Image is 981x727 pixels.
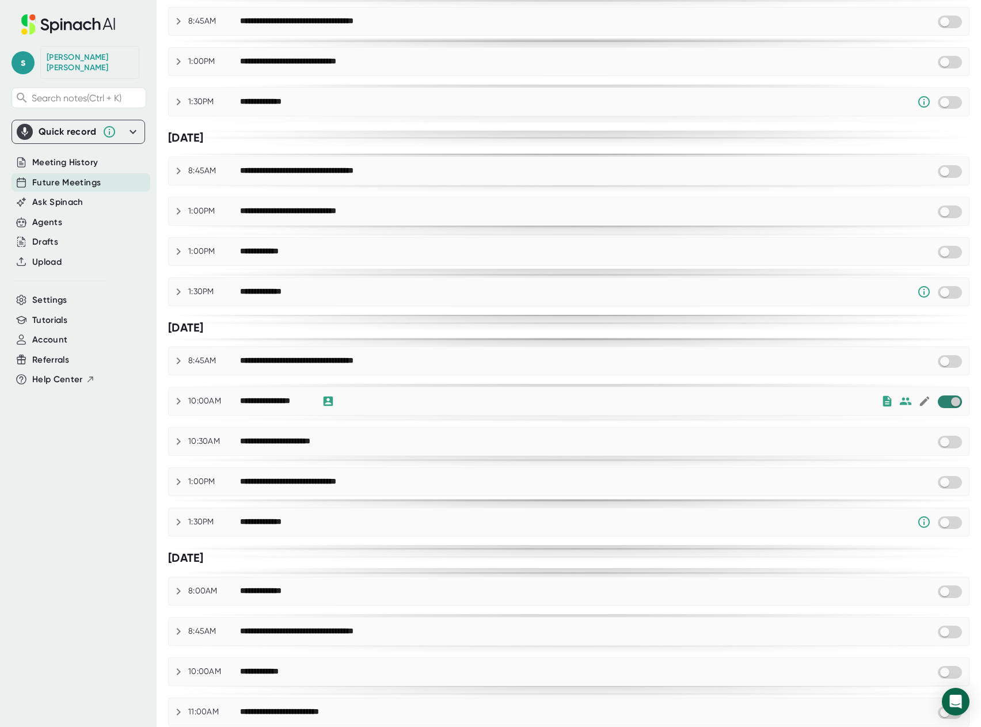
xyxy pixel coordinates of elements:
button: Drafts [32,235,58,249]
span: s [12,51,35,74]
div: 8:45AM [188,16,240,26]
div: 1:30PM [188,287,240,297]
span: Search notes (Ctrl + K) [32,93,121,104]
div: [DATE] [168,551,969,565]
button: Account [32,333,67,347]
div: 10:00AM [188,396,240,406]
div: Scott Moody [47,52,133,73]
svg: Someone has manually disabled Spinach from this meeting. [917,515,931,529]
svg: Someone has manually disabled Spinach from this meeting. [917,95,931,109]
div: 1:00PM [188,246,240,257]
div: [DATE] [168,321,969,335]
div: [DATE] [168,131,969,145]
button: Help Center [32,373,95,386]
div: 1:00PM [188,477,240,487]
div: Quick record [39,126,97,138]
div: 8:45AM [188,356,240,366]
button: Agents [32,216,62,229]
div: 8:45AM [188,166,240,176]
div: 11:00AM [188,707,240,717]
button: Meeting History [32,156,98,169]
button: Tutorials [32,314,67,327]
div: 1:30PM [188,97,240,107]
div: 8:00AM [188,586,240,596]
div: 10:30AM [188,436,240,447]
span: Help Center [32,373,83,386]
div: 10:00AM [188,667,240,677]
button: Referrals [32,353,69,367]
div: 1:30PM [188,517,240,527]
button: Future Meetings [32,176,101,189]
div: 8:45AM [188,626,240,637]
div: Quick record [17,120,140,143]
div: Open Intercom Messenger [942,688,969,715]
button: Settings [32,294,67,307]
div: 1:00PM [188,56,240,67]
button: Upload [32,256,62,269]
button: Ask Spinach [32,196,83,209]
svg: Someone has manually disabled Spinach from this meeting. [917,285,931,299]
div: 1:00PM [188,206,240,216]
